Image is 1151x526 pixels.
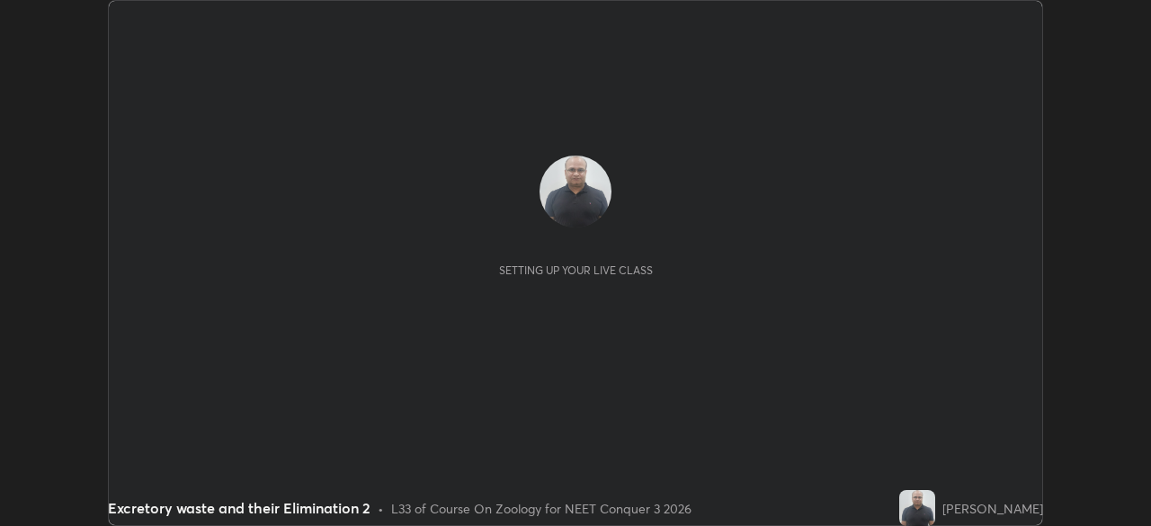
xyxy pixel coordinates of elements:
img: 1bca841f88344d37b9bdf21f79c37e94.jpg [540,156,611,227]
img: 1bca841f88344d37b9bdf21f79c37e94.jpg [899,490,935,526]
div: Setting up your live class [499,263,653,277]
div: L33 of Course On Zoology for NEET Conquer 3 2026 [391,499,691,518]
div: • [378,499,384,518]
div: [PERSON_NAME] [942,499,1043,518]
div: Excretory waste and their Elimination 2 [108,497,370,519]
